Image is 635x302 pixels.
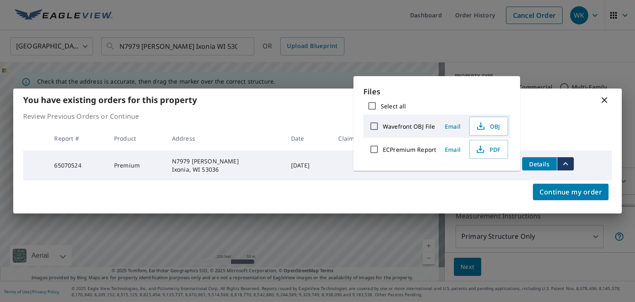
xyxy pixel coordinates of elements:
button: Email [439,143,466,156]
td: [DATE] [284,151,332,180]
td: Premium [107,151,165,180]
p: Review Previous Orders or Continue [23,111,612,121]
td: 65070524 [48,151,107,180]
span: Email [443,122,463,130]
span: Details [527,160,552,168]
span: Email [443,146,463,153]
th: Product [107,126,165,151]
button: Continue my order [533,184,609,200]
p: Files [363,86,510,97]
th: Report # [48,126,107,151]
span: OBJ [475,121,501,131]
span: Continue my order [540,186,602,198]
label: Select all [381,102,406,110]
button: detailsBtn-65070524 [522,157,557,170]
th: Claim ID [332,126,387,151]
button: filesDropdownBtn-65070524 [557,157,574,170]
div: N7979 [PERSON_NAME] Ixonia, WI 53036 [172,157,278,174]
label: ECPremium Report [383,146,436,153]
button: OBJ [469,117,508,136]
button: Email [439,120,466,133]
button: PDF [469,140,508,159]
span: PDF [475,144,501,154]
th: Date [284,126,332,151]
th: Address [165,126,284,151]
b: You have existing orders for this property [23,94,197,105]
label: Wavefront OBJ File [383,122,435,130]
